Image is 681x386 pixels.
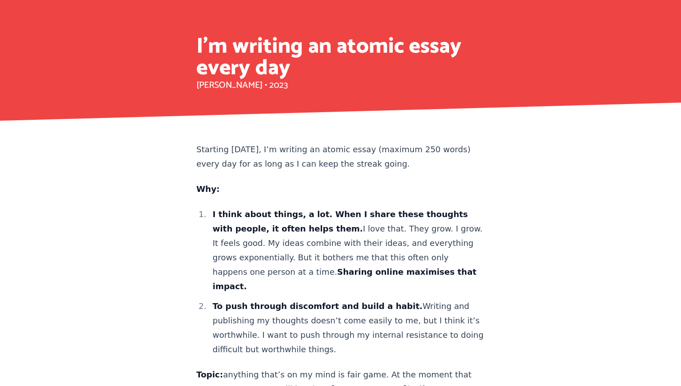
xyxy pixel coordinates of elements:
[196,36,485,79] h1: I'm writing an atomic essay every day
[213,301,422,311] strong: To push through discomfort and build a habit.
[213,267,477,291] strong: Sharing online maximises that impact.
[196,142,485,171] p: Starting [DATE], I’m writing an atomic essay (maximum 250 words) every day for as long as I can k...
[213,209,468,233] strong: I think about things, a lot. When I share these thoughts with people, it often helps them.
[196,79,485,92] p: [PERSON_NAME] • 2023
[196,370,223,379] strong: Topic:
[209,207,485,294] li: I love that. They grow. I grow. It feels good. My ideas combine with their ideas, and everything ...
[196,184,220,194] strong: Why:
[209,299,485,357] li: Writing and publishing my thoughts doesn’t come easily to me, but I think it’s worthwhile. I want...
